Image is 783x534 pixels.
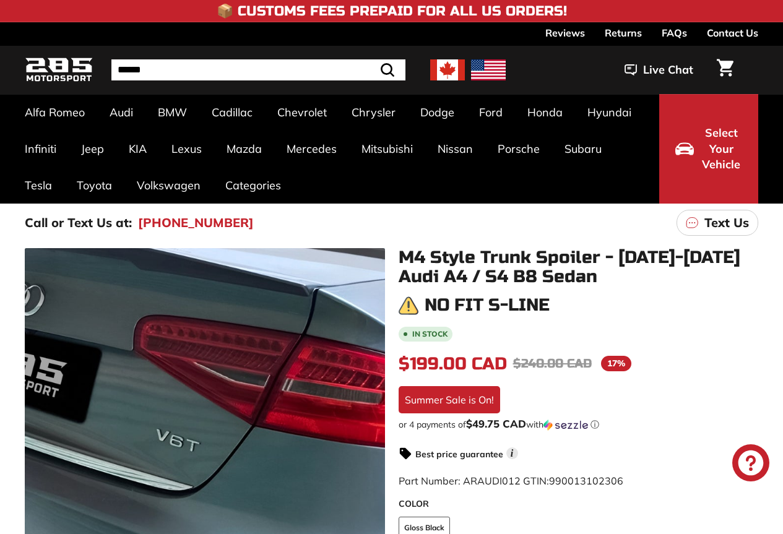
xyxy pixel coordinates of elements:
span: Part Number: ARAUDI012 GTIN: [399,475,623,487]
span: $240.00 CAD [513,356,592,371]
img: Sezzle [543,420,588,431]
a: Infiniti [12,131,69,167]
a: Porsche [485,131,552,167]
span: i [506,447,518,459]
span: $199.00 CAD [399,353,507,374]
span: Live Chat [643,62,693,78]
h1: M4 Style Trunk Spoiler - [DATE]-[DATE] Audi A4 / S4 B8 Sedan [399,248,759,286]
a: Tesla [12,167,64,204]
a: Hyundai [575,94,644,131]
a: Toyota [64,167,124,204]
span: 17% [601,356,631,371]
a: Dodge [408,94,467,131]
a: Reviews [545,22,585,43]
a: Subaru [552,131,614,167]
a: [PHONE_NUMBER] [138,213,254,232]
a: Ford [467,94,515,131]
a: Honda [515,94,575,131]
img: warning.png [399,296,418,316]
a: KIA [116,131,159,167]
a: Categories [213,167,293,204]
div: or 4 payments of$49.75 CADwithSezzle Click to learn more about Sezzle [399,418,759,431]
b: In stock [412,330,448,338]
a: Cadillac [199,94,265,131]
div: Summer Sale is On! [399,386,500,413]
a: Alfa Romeo [12,94,97,131]
a: Chrysler [339,94,408,131]
a: Text Us [677,210,758,236]
span: 990013102306 [549,475,623,487]
p: Text Us [704,213,749,232]
button: Select Your Vehicle [659,94,758,204]
a: Returns [605,22,642,43]
h4: 📦 Customs Fees Prepaid for All US Orders! [217,4,567,19]
a: FAQs [662,22,687,43]
a: Mazda [214,131,274,167]
a: Chevrolet [265,94,339,131]
inbox-online-store-chat: Shopify online store chat [729,444,773,484]
a: Contact Us [707,22,758,43]
a: Mercedes [274,131,349,167]
img: Logo_285_Motorsport_areodynamics_components [25,56,93,85]
a: Volkswagen [124,167,213,204]
div: or 4 payments of with [399,418,759,431]
strong: Best price guarantee [415,449,503,460]
a: Cart [709,49,741,91]
a: Nissan [425,131,485,167]
h3: No fit S-Line [425,296,550,315]
label: COLOR [399,497,759,510]
span: $49.75 CAD [466,417,526,430]
a: Lexus [159,131,214,167]
input: Search [111,59,405,80]
a: Audi [97,94,145,131]
a: Jeep [69,131,116,167]
a: Mitsubishi [349,131,425,167]
span: Select Your Vehicle [700,125,742,173]
a: BMW [145,94,199,131]
p: Call or Text Us at: [25,213,132,232]
button: Live Chat [608,54,709,85]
